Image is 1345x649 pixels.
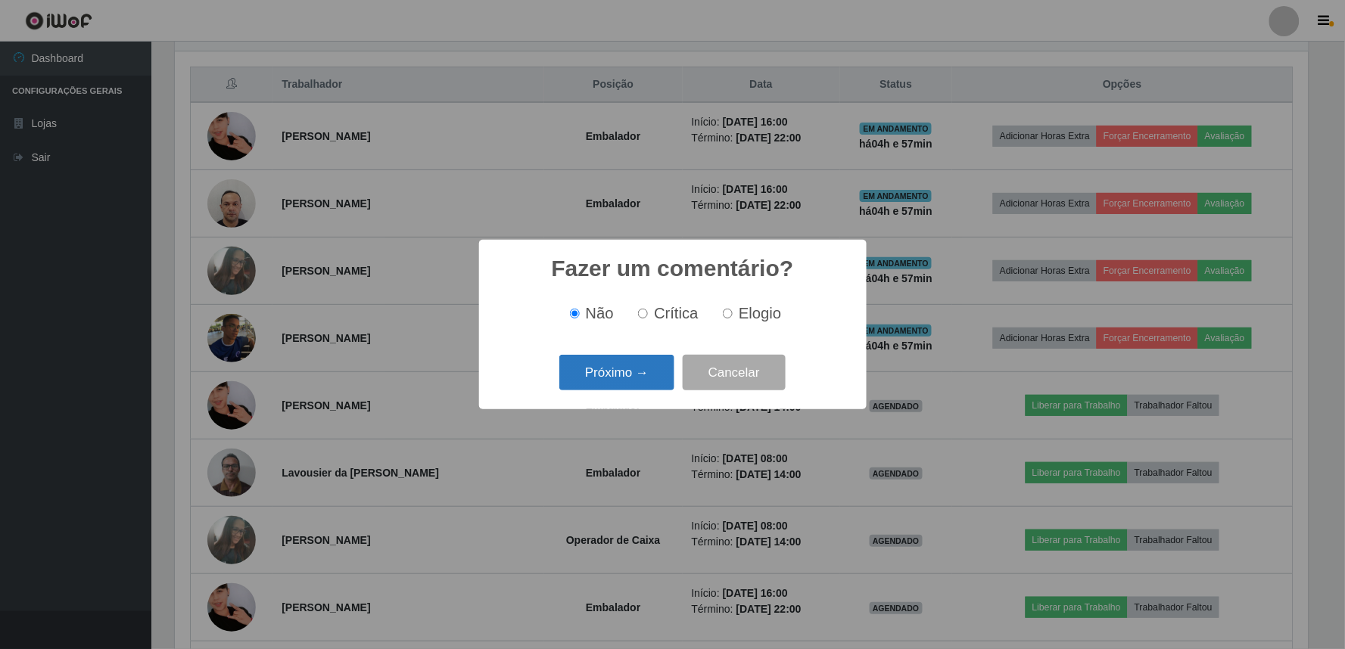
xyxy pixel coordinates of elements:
button: Cancelar [683,355,786,390]
span: Elogio [739,305,781,321]
input: Crítica [638,309,648,318]
input: Elogio [723,309,733,318]
span: Crítica [654,305,699,321]
span: Não [586,305,614,321]
input: Não [570,309,580,318]
button: Próximo → [559,355,674,390]
h2: Fazer um comentário? [551,255,793,282]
